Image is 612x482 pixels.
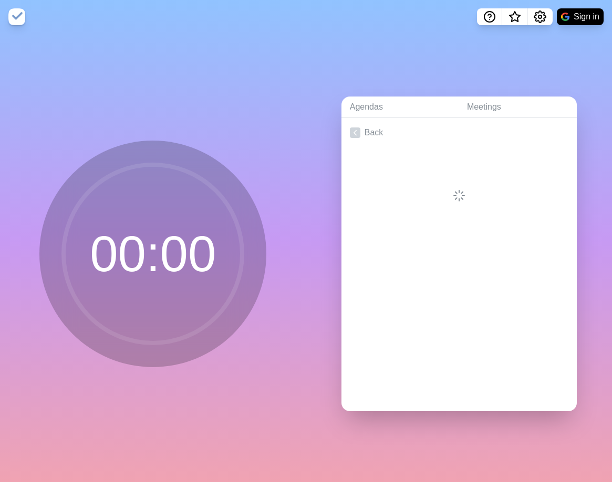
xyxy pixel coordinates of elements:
img: timeblocks logo [8,8,25,25]
button: Settings [527,8,553,25]
a: Back [341,118,577,147]
a: Agendas [341,97,459,118]
button: Help [477,8,502,25]
a: Meetings [459,97,577,118]
button: What’s new [502,8,527,25]
button: Sign in [557,8,604,25]
img: google logo [561,13,569,21]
